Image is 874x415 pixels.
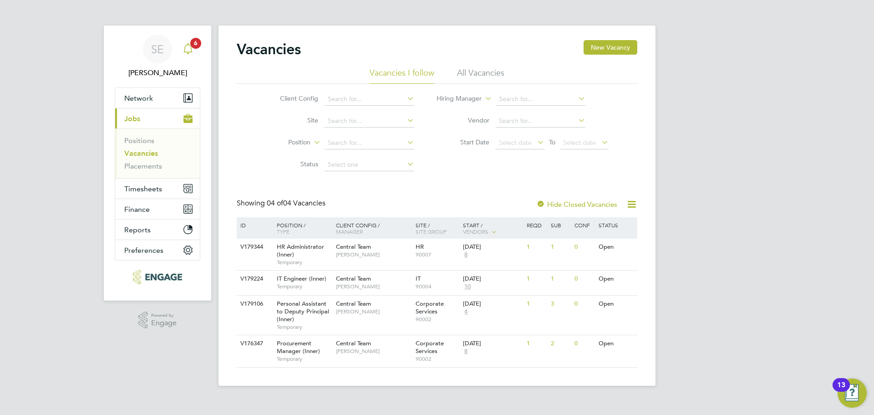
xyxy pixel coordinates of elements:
[463,243,522,251] div: [DATE]
[270,217,334,239] div: Position /
[133,270,182,284] img: xede-logo-retina.png
[596,271,636,287] div: Open
[596,239,636,256] div: Open
[596,296,636,313] div: Open
[536,200,617,209] label: Hide Closed Vacancies
[334,217,413,239] div: Client Config /
[838,379,867,408] button: Open Resource Center, 13 new notifications
[336,308,411,315] span: [PERSON_NAME]
[416,228,447,235] span: Site Group
[325,137,414,149] input: Search for...
[463,283,472,291] span: 10
[258,138,310,147] label: Position
[124,205,150,214] span: Finance
[115,108,200,128] button: Jobs
[325,115,414,128] input: Search for...
[151,319,177,327] span: Engage
[584,40,637,55] button: New Vacancy
[413,217,461,239] div: Site /
[104,26,211,301] nav: Main navigation
[115,88,200,108] button: Network
[151,312,177,319] span: Powered by
[437,116,489,124] label: Vendor
[463,348,469,355] span: 8
[336,228,363,235] span: Manager
[416,339,444,355] span: Corporate Services
[572,335,596,352] div: 0
[336,251,411,258] span: [PERSON_NAME]
[336,348,411,355] span: [PERSON_NAME]
[463,228,488,235] span: Vendors
[463,300,522,308] div: [DATE]
[524,271,548,287] div: 1
[549,335,572,352] div: 2
[463,308,469,316] span: 4
[115,270,200,284] a: Go to home page
[572,217,596,233] div: Conf
[277,300,329,323] span: Personal Assistant to Deputy Principal (Inner)
[124,184,162,193] span: Timesheets
[572,239,596,256] div: 0
[124,94,153,102] span: Network
[266,94,318,102] label: Client Config
[416,251,459,258] span: 90007
[277,323,331,331] span: Temporary
[115,220,200,240] button: Reports
[237,199,327,208] div: Showing
[416,316,459,323] span: 90002
[336,275,371,282] span: Central Team
[277,243,324,258] span: HR Administrator (Inner)
[151,43,164,55] span: SE
[524,239,548,256] div: 1
[549,239,572,256] div: 1
[115,179,200,199] button: Timesheets
[463,251,469,259] span: 8
[238,296,270,313] div: V179106
[416,243,424,251] span: HR
[546,136,558,148] span: To
[336,300,371,307] span: Central Team
[596,217,636,233] div: Status
[325,159,414,171] input: Select one
[277,339,320,355] span: Procurement Manager (Inner)
[549,271,572,287] div: 1
[190,38,201,49] span: 6
[266,160,318,168] label: Status
[524,217,548,233] div: Reqd
[437,138,489,146] label: Start Date
[115,199,200,219] button: Finance
[463,275,522,283] div: [DATE]
[115,35,200,78] a: SE[PERSON_NAME]
[266,116,318,124] label: Site
[549,217,572,233] div: Sub
[277,259,331,266] span: Temporary
[596,335,636,352] div: Open
[124,225,151,234] span: Reports
[416,300,444,315] span: Corporate Services
[238,217,270,233] div: ID
[457,67,504,84] li: All Vacancies
[336,283,411,290] span: [PERSON_NAME]
[572,271,596,287] div: 0
[429,94,482,103] label: Hiring Manager
[416,283,459,290] span: 90004
[370,67,434,84] li: Vacancies I follow
[563,138,596,147] span: Select date
[238,335,270,352] div: V176347
[325,93,414,106] input: Search for...
[277,283,331,290] span: Temporary
[416,275,421,282] span: IT
[499,138,532,147] span: Select date
[115,240,200,260] button: Preferences
[336,339,371,347] span: Central Team
[524,296,548,313] div: 1
[277,228,290,235] span: Type
[267,199,325,208] span: 04 Vacancies
[277,275,326,282] span: IT Engineer (Inner)
[496,93,585,106] input: Search for...
[524,335,548,352] div: 1
[277,355,331,363] span: Temporary
[115,128,200,178] div: Jobs
[237,40,301,58] h2: Vacancies
[179,35,197,64] a: 6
